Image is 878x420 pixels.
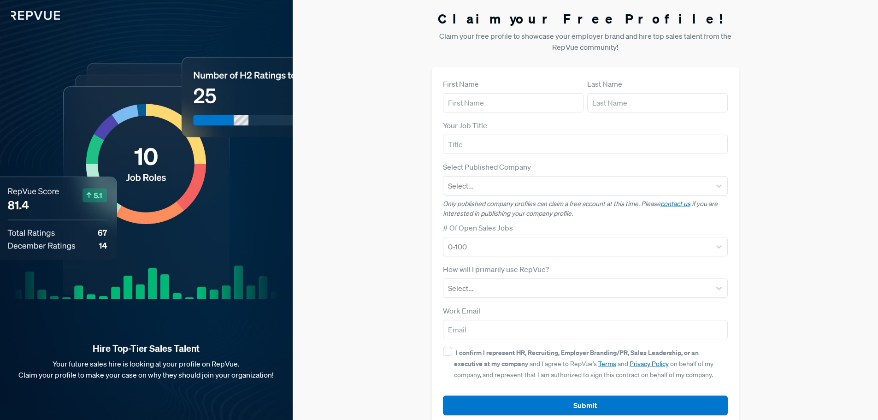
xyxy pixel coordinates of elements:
label: Last Name [587,78,622,89]
strong: Hire Top-Tier Sales Talent [15,343,278,355]
p: Your future sales hire is looking at your profile on RepVue. Claim your profile to make your case... [15,358,278,380]
input: Title [443,135,728,154]
span: and I agree to RepVue’s and on behalf of my company, and represent that I am authorized to sign t... [454,349,713,379]
button: Submit [443,396,728,415]
strong: I confirm I represent HR, Recruiting, Employer Branding/PR, Sales Leadership, or an executive at ... [454,348,699,368]
input: Email [443,320,728,339]
label: Select Published Company [443,161,531,172]
p: Claim your free profile to showcase your employer brand and hire top sales talent from the RepVue... [432,30,739,53]
label: First Name [443,78,479,89]
h3: Claim your Free Profile! [432,11,739,27]
input: Last Name [587,93,728,112]
label: Work Email [443,305,480,316]
label: Your Job Title [443,120,487,131]
p: Only published company profiles can claim a free account at this time. Please if you are interest... [443,199,728,219]
a: Terms [598,360,616,368]
a: contact us [660,200,690,208]
a: Privacy Policy [630,360,669,368]
label: How will I primarily use RepVue? [443,264,549,275]
label: # Of Open Sales Jobs [443,222,513,233]
input: First Name [443,93,583,112]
